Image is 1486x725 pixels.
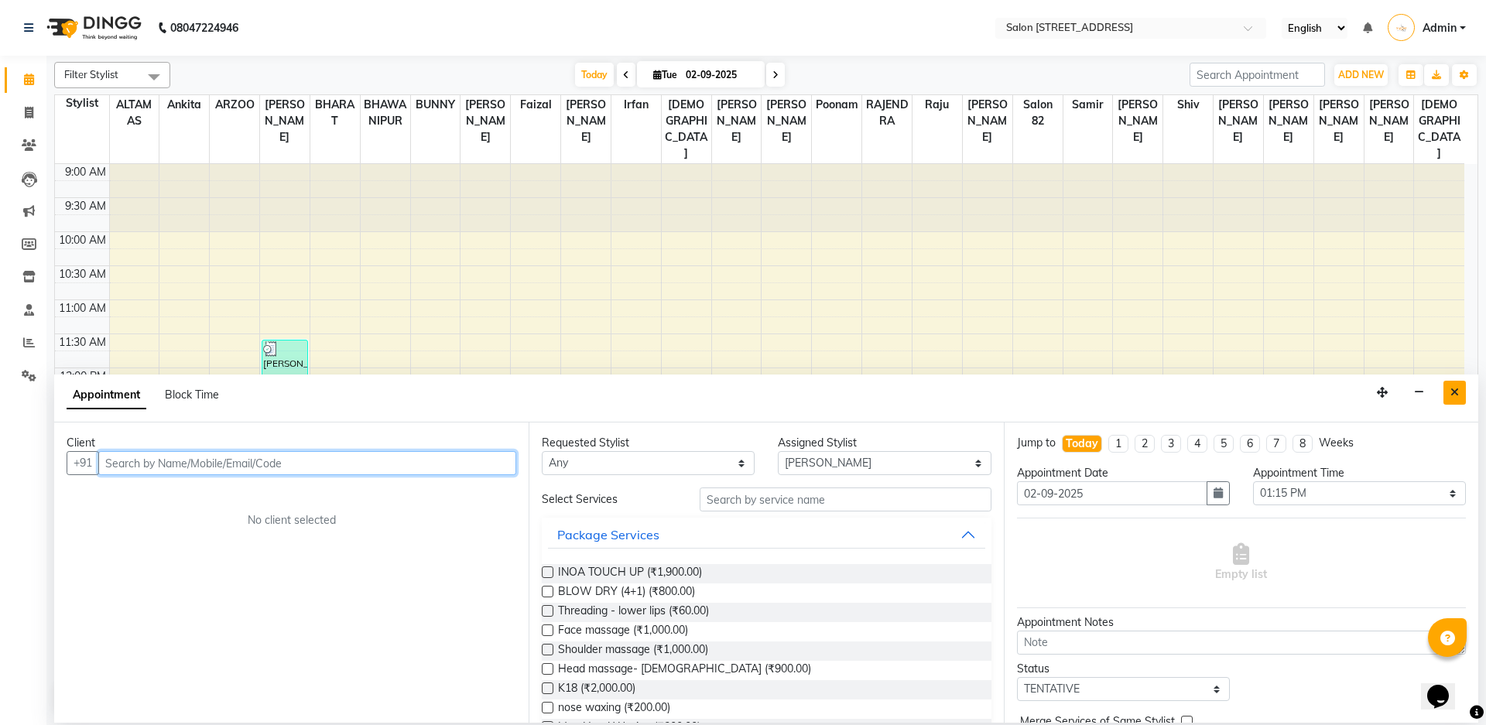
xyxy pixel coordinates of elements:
input: Search by Name/Mobile/Email/Code [98,451,516,475]
span: [PERSON_NAME] [561,95,611,147]
span: [PERSON_NAME] [461,95,510,147]
button: +91 [67,451,99,475]
li: 1 [1108,435,1128,453]
div: Appointment Date [1017,465,1230,481]
iframe: chat widget [1421,663,1471,710]
span: Block Time [165,388,219,402]
img: logo [39,6,146,50]
span: Salon 82 [1013,95,1063,131]
input: yyyy-mm-dd [1017,481,1207,505]
div: Weeks [1319,435,1354,451]
div: 12:00 PM [56,368,109,385]
span: Appointment [67,381,146,409]
li: 2 [1135,435,1155,453]
span: BLOW DRY (4+1) (₹800.00) [558,583,695,603]
div: Requested Stylist [542,435,755,451]
div: No client selected [104,512,479,528]
span: Head massage- [DEMOGRAPHIC_DATA] (₹900.00) [558,661,811,680]
button: Close [1443,381,1466,405]
input: Search by service name [700,487,991,511]
span: Irfan [611,95,661,115]
input: Search Appointment [1190,63,1325,87]
span: Raju [912,95,962,115]
li: 4 [1187,435,1207,453]
div: Select Services [530,491,687,508]
span: Face massage (₹1,000.00) [558,622,688,641]
li: 6 [1240,435,1260,453]
div: [PERSON_NAME], TK03, 11:35 AM-12:35 PM, PEDICURE - Pedicure (Regular) [262,340,307,406]
img: Admin [1388,14,1415,41]
div: 11:30 AM [56,334,109,351]
span: [PERSON_NAME] [1364,95,1414,147]
span: K18 (₹2,000.00) [558,680,635,699]
span: [PERSON_NAME] [762,95,811,147]
span: Ankita [159,95,209,115]
div: 10:00 AM [56,232,109,248]
span: Shiv [1163,95,1213,115]
div: Package Services [557,525,659,544]
span: [DEMOGRAPHIC_DATA] [1414,95,1464,163]
span: nose waxing (₹200.00) [558,699,670,719]
div: 9:00 AM [62,164,109,180]
li: 7 [1266,435,1286,453]
span: Empty list [1215,543,1267,583]
div: Appointment Time [1253,465,1466,481]
span: Admin [1423,20,1457,36]
span: poonam [812,95,861,115]
div: Today [1066,436,1098,452]
span: ARZOO [210,95,259,115]
span: [PERSON_NAME] [1264,95,1313,147]
span: ADD NEW [1338,69,1384,80]
div: Jump to [1017,435,1056,451]
span: Tue [649,69,681,80]
li: 8 [1293,435,1313,453]
span: Faizal [511,95,560,115]
span: Threading - lower lips (₹60.00) [558,603,709,622]
div: Status [1017,661,1230,677]
div: Stylist [55,95,109,111]
div: Client [67,435,516,451]
li: 3 [1161,435,1181,453]
span: [PERSON_NAME] [1214,95,1263,147]
span: ALTAMAS [110,95,159,131]
div: 9:30 AM [62,198,109,214]
b: 08047224946 [170,6,238,50]
span: [PERSON_NAME] [1113,95,1162,147]
span: samir [1063,95,1113,115]
span: Shoulder massage (₹1,000.00) [558,641,708,661]
div: 11:00 AM [56,300,109,316]
div: Appointment Notes [1017,614,1466,631]
button: Package Services [548,521,984,549]
span: Filter Stylist [64,68,118,80]
span: RAJENDRA [862,95,912,131]
span: Today [575,63,614,87]
span: INOA TOUCH UP (₹1,900.00) [558,564,702,583]
button: ADD NEW [1334,64,1388,86]
span: [DEMOGRAPHIC_DATA] [662,95,711,163]
span: [PERSON_NAME] [1314,95,1364,147]
span: BHAWANIPUR [361,95,410,131]
span: [PERSON_NAME] [963,95,1012,147]
div: 10:30 AM [56,266,109,282]
div: Assigned Stylist [778,435,991,451]
span: BHARAT [310,95,360,131]
li: 5 [1214,435,1234,453]
input: 2025-09-02 [681,63,758,87]
span: BUNNY [411,95,461,115]
span: [PERSON_NAME] [260,95,310,147]
span: [PERSON_NAME] [712,95,762,147]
